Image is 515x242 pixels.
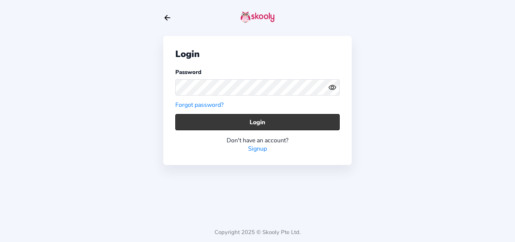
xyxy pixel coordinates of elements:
[175,48,340,60] div: Login
[241,11,274,23] img: skooly-logo.png
[175,136,340,145] div: Don't have an account?
[163,14,172,22] button: arrow back outline
[328,83,336,91] ion-icon: eye outline
[175,68,201,76] label: Password
[175,114,340,130] button: Login
[175,101,224,109] a: Forgot password?
[248,145,267,153] a: Signup
[328,83,340,91] button: eye outlineeye off outline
